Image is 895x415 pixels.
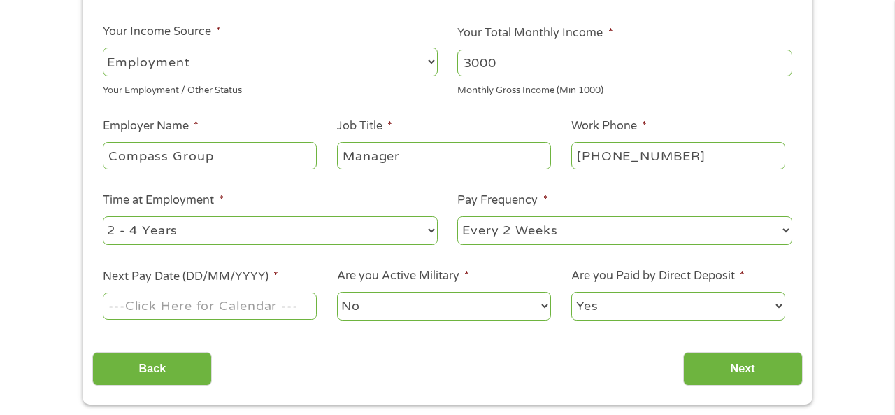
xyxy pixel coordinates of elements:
[103,293,317,319] input: ---Click Here for Calendar ---
[457,50,792,76] input: 1800
[92,352,212,386] input: Back
[337,119,392,134] label: Job Title
[337,269,469,283] label: Are you Active Military
[103,79,438,98] div: Your Employment / Other Status
[337,142,551,169] input: Cashier
[457,193,547,208] label: Pay Frequency
[103,193,224,208] label: Time at Employment
[571,119,647,134] label: Work Phone
[457,79,792,98] div: Monthly Gross Income (Min 1000)
[457,26,613,41] label: Your Total Monthly Income
[103,24,221,39] label: Your Income Source
[103,119,199,134] label: Employer Name
[103,269,278,284] label: Next Pay Date (DD/MM/YYYY)
[683,352,803,386] input: Next
[571,142,785,169] input: (231) 754-4010
[571,269,745,283] label: Are you Paid by Direct Deposit
[103,142,317,169] input: Walmart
